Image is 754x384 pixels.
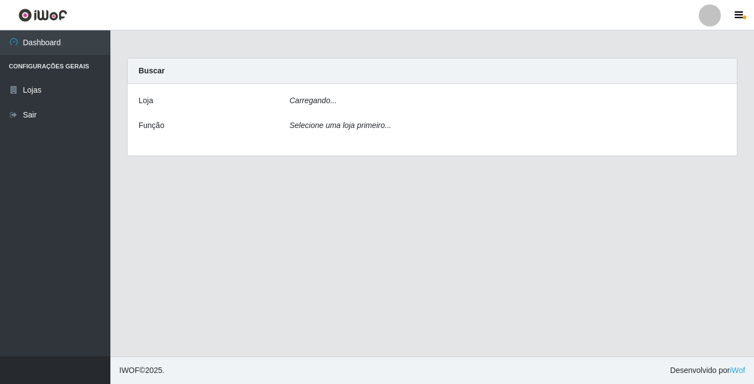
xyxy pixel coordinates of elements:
[290,96,337,105] i: Carregando...
[119,366,140,375] span: IWOF
[139,66,164,75] strong: Buscar
[290,121,391,130] i: Selecione uma loja primeiro...
[18,8,67,22] img: CoreUI Logo
[670,365,745,376] span: Desenvolvido por
[139,95,153,106] label: Loja
[139,120,164,131] label: Função
[119,365,164,376] span: © 2025 .
[730,366,745,375] a: iWof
